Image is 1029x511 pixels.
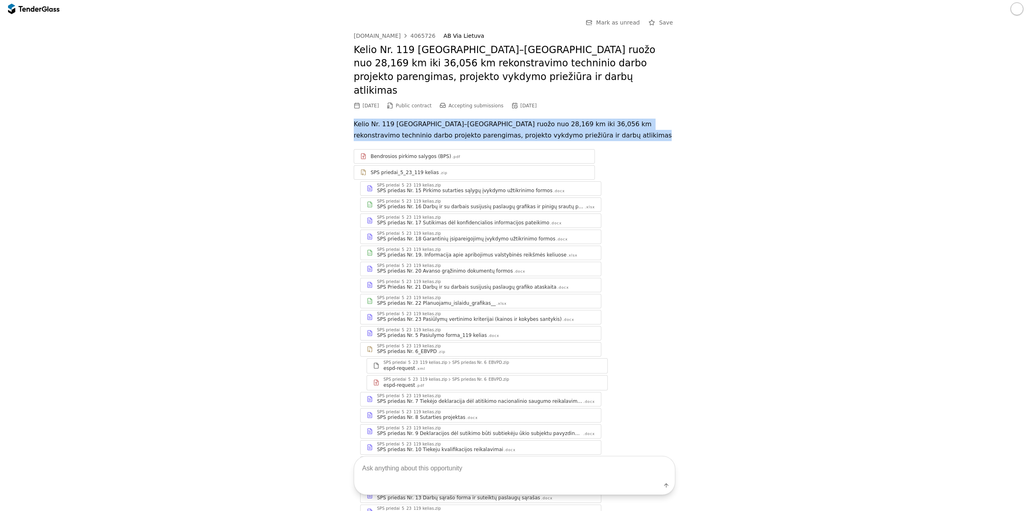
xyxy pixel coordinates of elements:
[367,375,608,390] a: SPS priedai_5_23_119 kelias.zipSPS priedas Nr. 6_EBVPD.zipespd-request.pdf
[410,33,435,39] div: 4065726
[377,203,584,210] div: SPS priedas Nr. 16 Darbų ir su darbais susijusių paslaugų grafikas ir pinigų srautų prognozė
[377,398,582,404] div: SPS priedas Nr. 7 Tiekėjo deklaracija dėl atitikimo nacionalinio saugumo reikalavimams (TP) (1)
[360,326,601,341] a: SPS priedai_5_23_119 kelias.zipSPS priedas Nr. 5 Pasiulymo forma_119 kelias.docx
[596,19,640,26] span: Mark as unread
[360,262,601,276] a: SPS priedai_5_23_119 kelias.zipSPS priedas Nr. 20 Avanso grąžinimo dokumentų formos.docx
[363,103,379,109] div: [DATE]
[488,333,499,339] div: .docx
[354,119,675,141] p: Kelio Nr. 119 [GEOGRAPHIC_DATA]–[GEOGRAPHIC_DATA] ruožo nuo 28,169 km iki 36,056 km rekonstravimo...
[377,328,441,332] div: SPS priedai_5_23_119 kelias.zip
[646,18,675,28] button: Save
[521,103,537,109] div: [DATE]
[557,285,569,290] div: .docx
[585,205,595,210] div: .xlsx
[443,33,667,39] div: AB Via Lietuva
[377,414,465,421] div: SPS priedas Nr. 8 Sutarties projektas
[550,221,562,226] div: .docx
[416,366,425,371] div: .xml
[377,252,566,258] div: SPS priedas Nr. 19. Informacija apie apribojimus valstybinės reikšmės keliuose
[360,246,601,260] a: SPS priedai_5_23_119 kelias.zipSPS priedas Nr. 19. Informacija apie apribojimus valstybinės reikš...
[383,382,415,388] div: espd-request
[514,269,525,274] div: .docx
[377,215,441,220] div: SPS priedai_5_23_119 kelias.zip
[377,394,441,398] div: SPS priedai_5_23_119 kelias.zip
[360,424,601,439] a: SPS priedai_5_23_119 kelias.zipSPS priedas Nr. 9 Deklaracijos dėl sutikimo būti subtiekėju ūkio s...
[396,103,432,109] span: Public contract
[377,264,441,268] div: SPS priedai_5_23_119 kelias.zip
[659,19,673,26] span: Save
[452,361,509,365] div: SPS priedas Nr. 6_EBVPD.zip
[367,358,608,374] a: SPS priedai_5_23_119 kelias.zipSPS priedas Nr. 6_EBVPD.zipespd-request.xml
[553,189,565,194] div: .docx
[377,187,552,194] div: SPS priedas Nr. 15 Pirkimo sutarties sąlygų įvykdymo užtikrinimo formos
[377,430,582,437] div: SPS priedas Nr. 9 Deklaracijos dėl sutikimo būti subtiekėju ūkio subjektu pavyzdinė forma
[354,165,595,180] a: SPS priedai_5_23_119 kelias.zip
[360,181,601,196] a: SPS priedai_5_23_119 kelias.zipSPS priedas Nr. 15 Pirkimo sutarties sąlygų įvykdymo užtikrinimo f...
[452,378,509,382] div: SPS priedas Nr. 6_EBVPD.zip
[377,410,441,414] div: SPS priedai_5_23_119 kelias.zip
[377,236,555,242] div: SPS priedas Nr. 18 Garantinių įsipareigojimų įvykdymo užtikrinimo formos
[377,232,441,236] div: SPS priedai_5_23_119 kelias.zip
[496,301,506,306] div: .xlsx
[377,199,441,203] div: SPS priedai_5_23_119 kelias.zip
[360,310,601,324] a: SPS priedai_5_23_119 kelias.zipSPS priedas Nr. 23 Pasiūlymų vertinimo kriterijai (kainos ir kokyb...
[360,197,601,212] a: SPS priedai_5_23_119 kelias.zipSPS priedas Nr. 16 Darbų ir su darbais susijusių paslaugų grafikas...
[371,153,451,160] div: Bendrosios pirkimo salygos (BPS)
[440,170,447,176] div: .zip
[583,18,642,28] button: Mark as unread
[360,278,601,292] a: SPS priedai_5_23_119 kelias.zipSPS Priedas Nr. 21 Darbų ir su darbais susijusių paslaugų grafiko ...
[377,268,513,274] div: SPS priedas Nr. 20 Avanso grąžinimo dokumentų formos
[377,284,556,290] div: SPS Priedas Nr. 21 Darbų ir su darbais susijusių paslaugų grafiko ataskaita
[377,344,441,348] div: SPS priedai_5_23_119 kelias.zip
[354,149,595,164] a: Bendrosios pirkimo salygos (BPS).pdf
[354,43,675,97] h2: Kelio Nr. 119 [GEOGRAPHIC_DATA]–[GEOGRAPHIC_DATA] ruožo nuo 28,169 km iki 36,056 km rekonstravimo...
[416,383,424,388] div: .pdf
[466,415,478,421] div: .docx
[383,365,415,371] div: espd-request
[567,253,577,258] div: .xlsx
[377,348,437,355] div: SPS priedas Nr. 6_EBVPD
[371,169,439,176] div: SPS priedai_5_23_119 kelias
[556,237,568,242] div: .docx
[377,332,487,339] div: SPS priedas Nr. 5 Pasiulymo forma_119 kelias
[377,316,562,322] div: SPS priedas Nr. 23 Pasiūlymų vertinimo kriterijai (kainos ir kokybes santykis)
[377,296,441,300] div: SPS priedai_5_23_119 kelias.zip
[377,426,441,430] div: SPS priedai_5_23_119 kelias.zip
[360,294,601,308] a: SPS priedai_5_23_119 kelias.zipSPS priedas Nr. 22 Planuojamu_islaidu_grafikas__.xlsx
[452,154,460,160] div: .pdf
[360,230,601,244] a: SPS priedai_5_23_119 kelias.zipSPS priedas Nr. 18 Garantinių įsipareigojimų įvykdymo užtikrinimo ...
[377,280,441,284] div: SPS priedai_5_23_119 kelias.zip
[377,248,441,252] div: SPS priedai_5_23_119 kelias.zip
[354,33,401,39] div: [DOMAIN_NAME]
[377,300,496,306] div: SPS priedas Nr. 22 Planuojamu_islaidu_grafikas__
[583,399,595,404] div: .docx
[360,342,601,357] a: SPS priedai_5_23_119 kelias.zipSPS priedas Nr. 6_EBVPD.zip
[563,317,574,322] div: .docx
[360,408,601,423] a: SPS priedai_5_23_119 kelias.zipSPS priedas Nr. 8 Sutarties projektas.docx
[377,312,441,316] div: SPS priedai_5_23_119 kelias.zip
[377,183,441,187] div: SPS priedai_5_23_119 kelias.zip
[383,361,447,365] div: SPS priedai_5_23_119 kelias.zip
[449,103,504,109] span: Accepting submissions
[377,220,549,226] div: SPS priedas Nr. 17 Sutikimas dėl konfidencialios informacijos pateikimo
[360,392,601,406] a: SPS priedai_5_23_119 kelias.zipSPS priedas Nr. 7 Tiekėjo deklaracija dėl atitikimo nacionalinio s...
[354,33,435,39] a: [DOMAIN_NAME]4065726
[360,213,601,228] a: SPS priedai_5_23_119 kelias.zipSPS priedas Nr. 17 Sutikimas dėl konfidencialios informacijos pate...
[438,349,445,355] div: .zip
[583,431,595,437] div: .docx
[383,378,447,382] div: SPS priedai_5_23_119 kelias.zip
